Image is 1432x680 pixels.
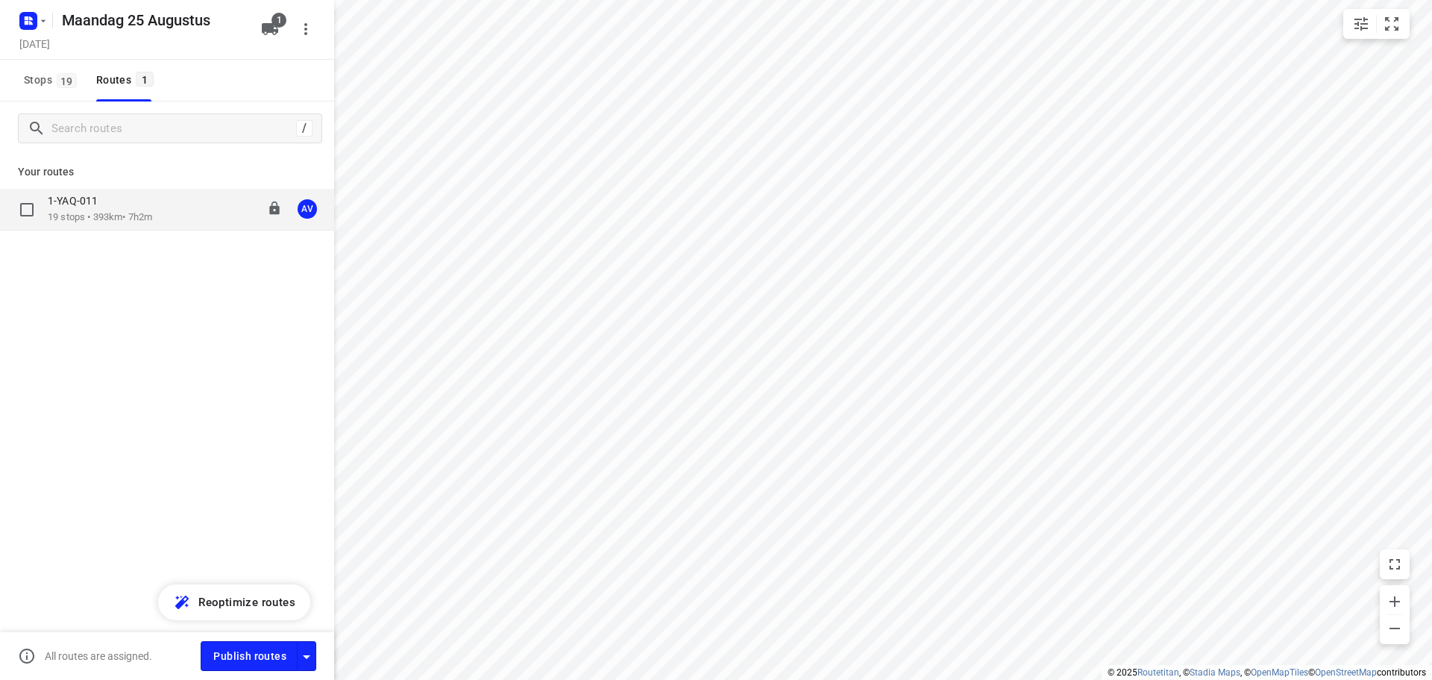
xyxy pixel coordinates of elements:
h5: Rename [56,8,249,32]
a: Routetitan [1137,667,1179,678]
div: / [296,120,313,137]
span: 1 [271,13,286,28]
span: Select [12,195,42,225]
p: Your routes [18,164,316,180]
div: small contained button group [1343,9,1410,39]
button: AV [292,194,322,224]
span: 19 [57,73,77,88]
div: Driver app settings [298,646,315,665]
a: OpenMapTiles [1251,667,1308,678]
span: Publish routes [213,647,286,666]
span: 1 [136,72,154,87]
button: 1 [255,14,285,44]
a: OpenStreetMap [1315,667,1377,678]
li: © 2025 , © , © © contributors [1108,667,1426,678]
a: Stadia Maps [1190,667,1240,678]
p: All routes are assigned. [45,650,152,662]
p: 19 stops • 393km • 7h2m [48,210,152,225]
p: 1-YAQ-011 [48,194,107,208]
button: Lock route [267,201,282,218]
input: Search routes [51,117,296,140]
div: Routes [96,71,158,90]
button: Publish routes [201,641,298,670]
div: AV [298,199,317,219]
span: Reoptimize routes [198,593,295,612]
button: Reoptimize routes [158,584,310,620]
h5: Project date [13,35,56,52]
span: Stops [24,71,81,90]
